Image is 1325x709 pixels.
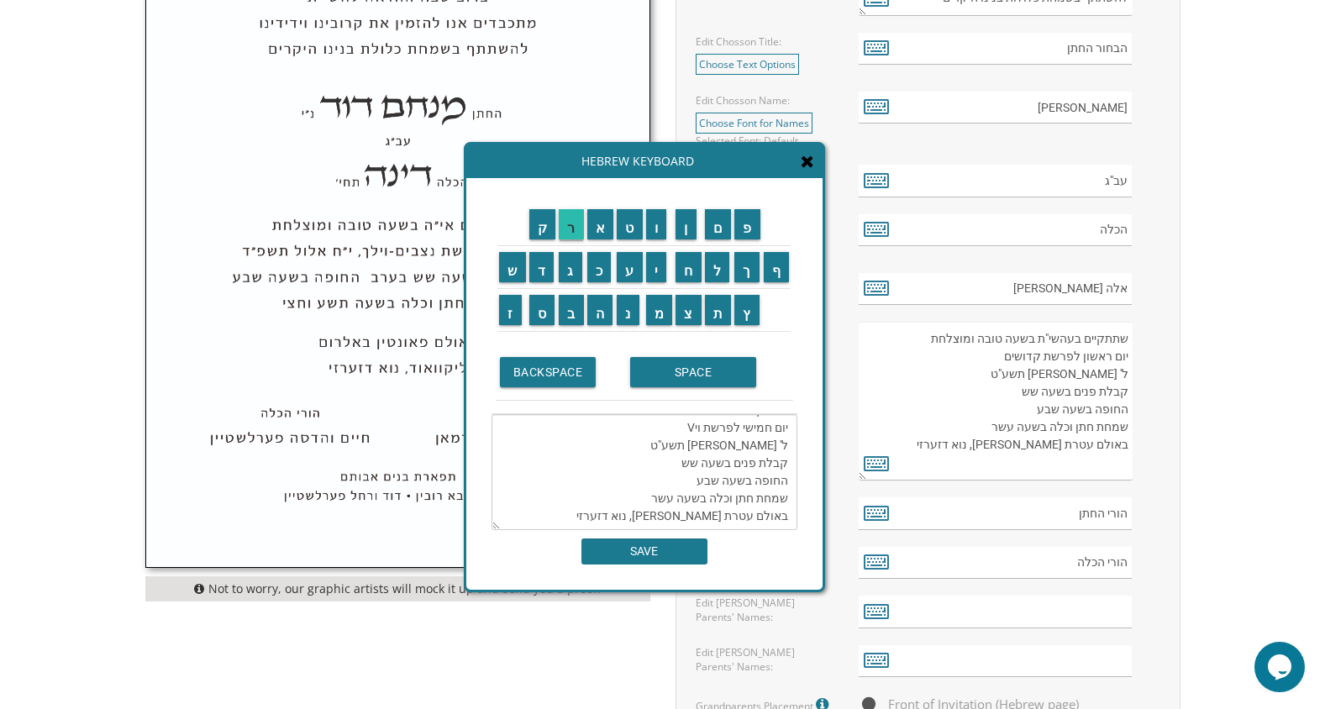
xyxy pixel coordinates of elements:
input: ע [617,252,643,282]
input: ה [587,295,613,325]
input: ן [676,209,697,239]
input: ח [676,252,702,282]
div: Hebrew Keyboard [466,144,823,178]
input: ש [499,252,526,282]
input: ף [764,252,790,282]
input: ץ [734,295,760,325]
iframe: chat widget [1254,642,1308,692]
input: ג [559,252,582,282]
input: ד [529,252,555,282]
div: Not to worry, our graphic artists will mock it up and send you a proof! [145,576,650,601]
input: ט [617,209,643,239]
input: ק [529,209,556,239]
input: BACKSPACE [500,357,597,387]
input: ך [734,252,760,282]
textarea: שתתקיים בעהשי"ת בשעה טובה ומוצלחת יום ראשון לפרשת קדושים ל' [PERSON_NAME] תשע"ט קבלת פנים בשעה שש... [859,322,1132,481]
label: Edit [PERSON_NAME] Parents' Names: [696,645,833,674]
input: ם [705,209,732,239]
label: Edit [PERSON_NAME] Parents' Names: [696,596,833,624]
input: ב [559,295,584,325]
input: SAVE [581,538,707,565]
input: מ [646,295,673,325]
input: ו [646,209,667,239]
input: ת [705,295,732,325]
input: ס [529,295,555,325]
input: פ [734,209,760,239]
input: כ [587,252,612,282]
input: SPACE [630,357,756,387]
input: ל [705,252,730,282]
label: Edit Chosson Title: [696,34,781,49]
input: ז [499,295,522,325]
a: Choose Text Options [696,54,799,75]
input: צ [676,295,702,325]
input: נ [617,295,639,325]
div: Selected Font: Default [696,134,833,148]
input: א [587,209,614,239]
a: Choose Font for Names [696,113,812,134]
label: Edit Chosson Name: [696,93,790,108]
input: י [646,252,667,282]
input: ר [559,209,584,239]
